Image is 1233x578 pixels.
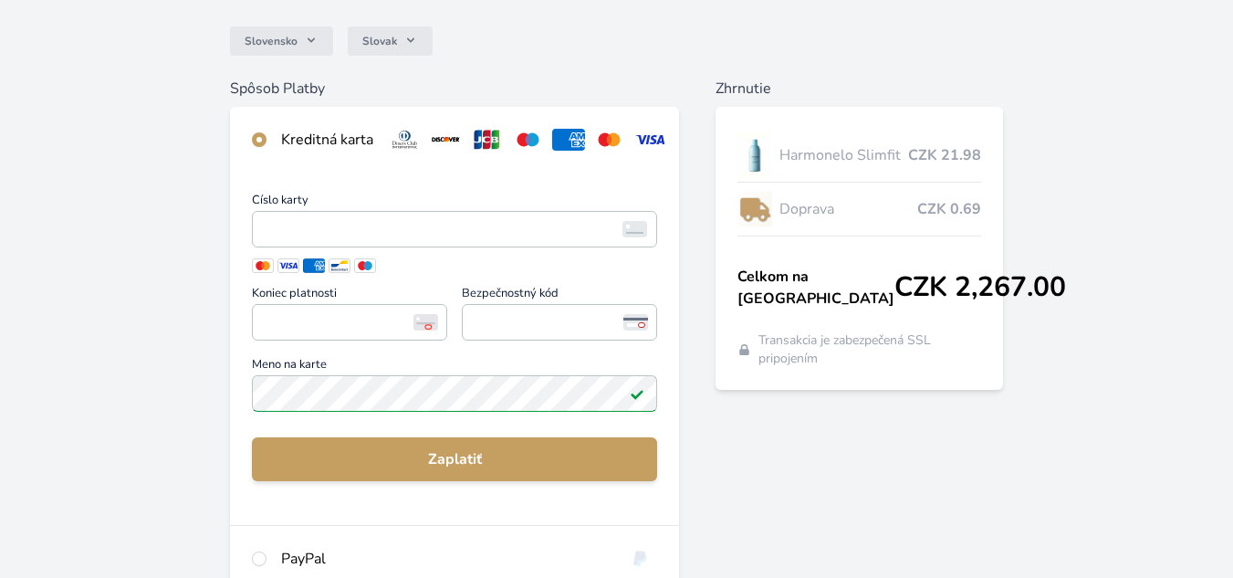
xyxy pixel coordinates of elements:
img: amex.svg [552,129,586,151]
button: Slovensko [230,26,333,56]
span: Doprava [779,198,917,220]
input: Meno na kartePole je platné [252,375,657,412]
span: Slovak [362,34,397,48]
span: Meno na karte [252,359,657,375]
button: Zaplatiť [252,437,657,481]
img: card [622,221,647,237]
span: Zaplatiť [266,448,643,470]
h6: Spôsob Platby [230,78,679,100]
iframe: Iframe pre bezpečnostný kód [470,310,649,335]
img: paypal.svg [623,548,657,570]
span: Číslo karty [252,194,657,211]
iframe: Iframe pre číslo karty [260,216,649,242]
span: Celkom na [GEOGRAPHIC_DATA] [737,266,894,310]
img: Koniec platnosti [413,314,438,331]
h6: Zhrnutie [716,78,1003,100]
img: jcb.svg [470,129,504,151]
span: CZK 0.69 [917,198,981,220]
img: delivery-lo.png [737,186,772,232]
span: Slovensko [245,34,298,48]
img: SLIMFIT_se_stinem_x-lo.jpg [737,132,772,178]
div: PayPal [281,548,609,570]
span: Koniec platnosti [252,288,447,304]
button: Slovak [348,26,433,56]
iframe: Iframe pre deň vypršania platnosti [260,310,439,335]
img: discover.svg [429,129,463,151]
span: Bezpečnostný kód [462,288,657,304]
span: CZK 2,267.00 [894,271,1066,304]
img: mc.svg [592,129,626,151]
img: visa.svg [633,129,667,151]
img: diners.svg [388,129,422,151]
span: CZK 21.98 [908,144,981,166]
img: Pole je platné [630,386,644,401]
span: Harmonelo Slimfit [779,144,908,166]
span: Transakcia je zabezpečená SSL pripojením [758,331,981,368]
img: maestro.svg [511,129,545,151]
div: Kreditná karta [281,129,373,151]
